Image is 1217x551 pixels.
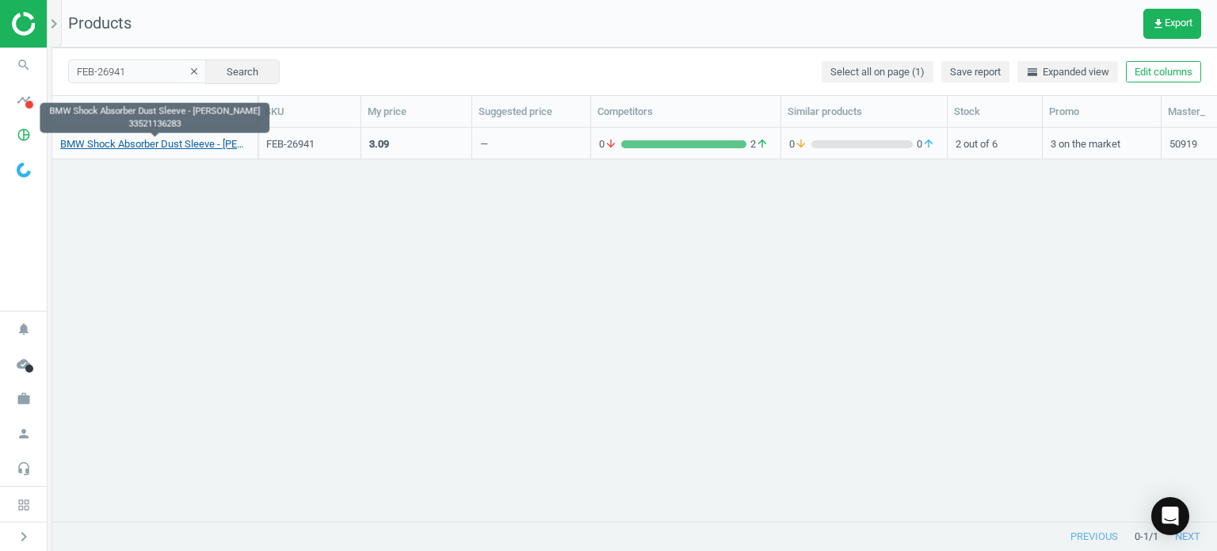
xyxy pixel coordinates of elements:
[1149,530,1158,544] span: / 1
[14,527,33,546] i: chevron_right
[1026,65,1109,79] span: Expanded view
[789,137,811,151] span: 0
[956,129,1034,157] div: 2 out of 6
[9,50,39,80] i: search
[40,103,269,133] div: BMW Shock Absorber Dust Sleeve - [PERSON_NAME] 33521136283
[1152,17,1165,30] i: get_app
[1126,61,1201,83] button: Edit columns
[1054,522,1135,551] button: previous
[795,137,807,151] i: arrow_downward
[60,137,250,151] a: BMW Shock Absorber Dust Sleeve - [PERSON_NAME] 33521136283
[68,59,207,83] input: SKU/Title search
[1135,530,1149,544] span: 0 - 1
[9,384,39,414] i: work
[9,85,39,115] i: timeline
[182,61,206,83] button: clear
[44,14,63,33] i: chevron_right
[9,453,39,484] i: headset_mic
[369,137,389,151] div: 3.09
[68,13,132,33] span: Products
[266,137,353,151] div: FEB-26941
[4,526,44,547] button: chevron_right
[597,105,774,119] div: Competitors
[599,137,621,151] span: 0
[1049,105,1154,119] div: Promo
[265,105,354,119] div: SKU
[913,137,939,151] span: 0
[756,137,769,151] i: arrow_upward
[9,419,39,449] i: person
[9,314,39,344] i: notifications
[922,137,935,151] i: arrow_upward
[605,137,617,151] i: arrow_downward
[1169,137,1197,157] div: 50919
[941,61,1009,83] button: Save report
[479,105,584,119] div: Suggested price
[1151,497,1189,535] div: Open Intercom Messenger
[189,66,200,77] i: clear
[9,120,39,150] i: pie_chart_outlined
[12,12,124,36] img: ajHJNr6hYgQAAAAASUVORK5CYII=
[1017,61,1118,83] button: horizontal_splitExpanded view
[480,137,488,157] div: —
[368,105,465,119] div: My price
[788,105,940,119] div: Similar products
[822,61,933,83] button: Select all on page (1)
[830,65,925,79] span: Select all on page (1)
[205,59,280,83] button: Search
[17,163,31,178] img: wGWNvw8QSZomAAAAABJRU5ErkJggg==
[1158,522,1217,551] button: next
[52,128,1217,510] div: grid
[950,65,1001,79] span: Save report
[746,137,773,151] span: 2
[1152,17,1192,30] span: Export
[954,105,1036,119] div: Stock
[9,349,39,379] i: cloud_done
[1051,129,1153,157] div: 3 on the market
[1143,9,1201,39] button: get_appExport
[1026,66,1039,78] i: horizontal_split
